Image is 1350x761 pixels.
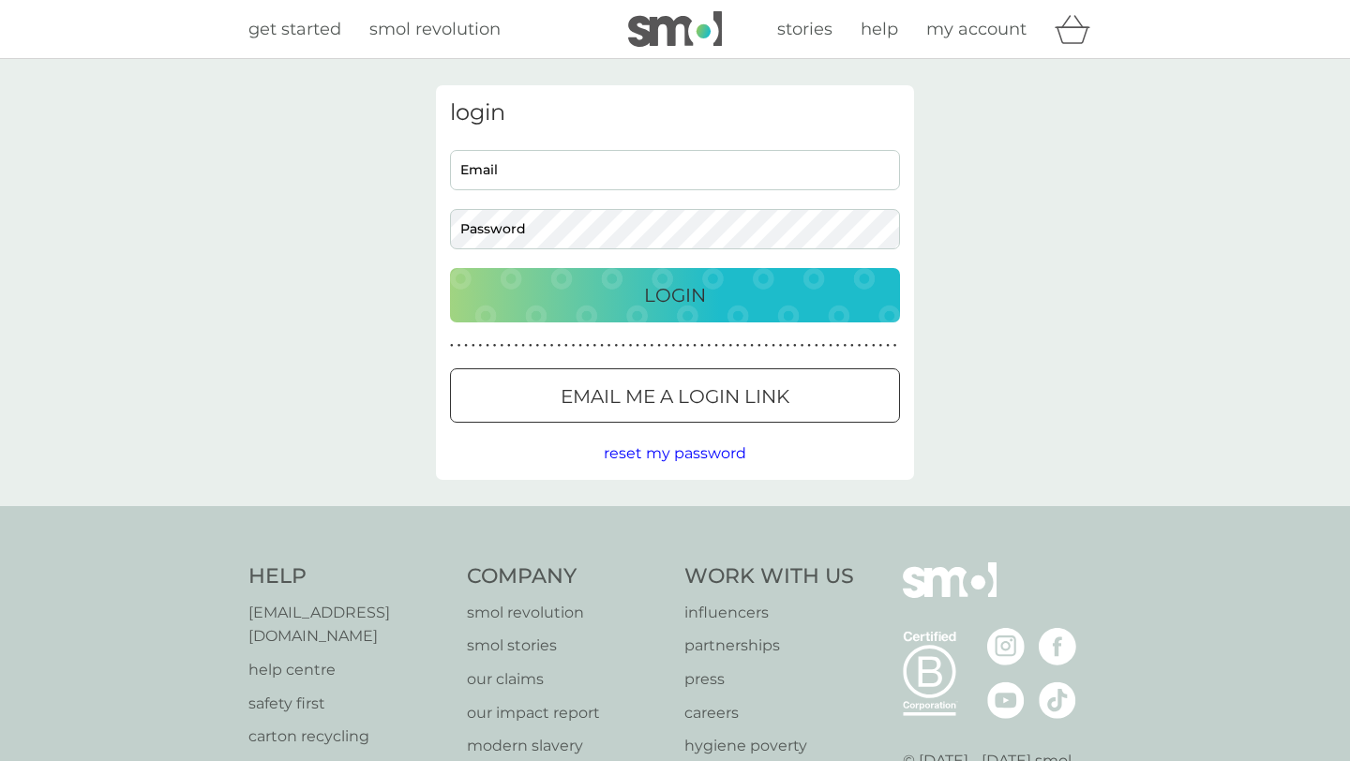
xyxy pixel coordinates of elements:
[987,681,1025,719] img: visit the smol Youtube page
[684,734,854,758] a: hygiene poverty
[644,280,706,310] p: Login
[829,341,832,351] p: ●
[521,341,525,351] p: ●
[1039,681,1076,719] img: visit the smol Tiktok page
[248,724,448,749] a: carton recycling
[684,634,854,658] a: partnerships
[861,19,898,39] span: help
[500,341,503,351] p: ●
[765,341,769,351] p: ●
[578,341,582,351] p: ●
[614,341,618,351] p: ●
[722,341,726,351] p: ●
[248,692,448,716] a: safety first
[515,341,518,351] p: ●
[467,634,667,658] p: smol stories
[657,341,661,351] p: ●
[861,16,898,43] a: help
[248,562,448,591] h4: Help
[801,341,804,351] p: ●
[671,341,675,351] p: ●
[248,658,448,682] a: help centre
[536,341,540,351] p: ●
[750,341,754,351] p: ●
[557,341,561,351] p: ●
[872,341,876,351] p: ●
[493,341,497,351] p: ●
[561,381,789,411] p: Email me a login link
[467,562,667,591] h4: Company
[665,341,668,351] p: ●
[807,341,811,351] p: ●
[248,16,341,43] a: get started
[600,341,604,351] p: ●
[248,601,448,649] p: [EMAIL_ADDRESS][DOMAIN_NAME]
[486,341,489,351] p: ●
[714,341,718,351] p: ●
[1039,628,1076,665] img: visit the smol Facebook page
[684,562,854,591] h4: Work With Us
[467,601,667,625] p: smol revolution
[507,341,511,351] p: ●
[450,99,900,127] h3: login
[529,341,532,351] p: ●
[684,701,854,725] a: careers
[450,368,900,423] button: Email me a login link
[593,341,597,351] p: ●
[858,341,862,351] p: ●
[903,562,997,626] img: smol
[926,19,1027,39] span: my account
[1055,10,1102,48] div: basket
[793,341,797,351] p: ●
[777,16,832,43] a: stories
[987,628,1025,665] img: visit the smol Instagram page
[822,341,826,351] p: ●
[779,341,783,351] p: ●
[651,341,654,351] p: ●
[836,341,840,351] p: ●
[629,341,633,351] p: ●
[786,341,789,351] p: ●
[586,341,590,351] p: ●
[850,341,854,351] p: ●
[743,341,747,351] p: ●
[248,19,341,39] span: get started
[622,341,625,351] p: ●
[467,667,667,692] a: our claims
[550,341,554,351] p: ●
[893,341,897,351] p: ●
[464,341,468,351] p: ●
[369,16,501,43] a: smol revolution
[543,341,547,351] p: ●
[564,341,568,351] p: ●
[450,268,900,322] button: Login
[815,341,818,351] p: ●
[369,19,501,39] span: smol revolution
[777,19,832,39] span: stories
[679,341,682,351] p: ●
[636,341,639,351] p: ●
[879,341,883,351] p: ●
[684,601,854,625] a: influencers
[472,341,475,351] p: ●
[450,341,454,351] p: ●
[886,341,890,351] p: ●
[479,341,483,351] p: ●
[467,701,667,725] a: our impact report
[864,341,868,351] p: ●
[684,667,854,692] p: press
[757,341,761,351] p: ●
[843,341,847,351] p: ●
[728,341,732,351] p: ●
[736,341,740,351] p: ●
[693,341,697,351] p: ●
